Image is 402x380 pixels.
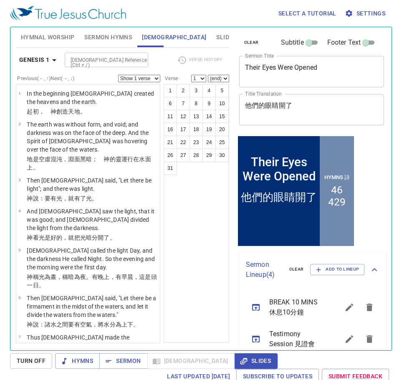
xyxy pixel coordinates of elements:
button: 2 [177,84,190,97]
label: Previous (←, ↑) Next (→, ↓) [17,76,74,81]
wh776: 是 [27,156,151,171]
wh914: 為上下。 [116,321,139,328]
span: Slides [241,356,271,366]
button: 9 [202,97,216,110]
span: Add to Lineup [316,266,359,273]
iframe: from-child [236,134,356,248]
wh2822: 為夜 [27,274,157,289]
wh430: 稱 [27,274,157,289]
wh3915: 。有晚上 [27,274,157,289]
p: Sermon Lineup ( 4 ) [246,260,283,280]
button: 29 [202,149,216,162]
p: 神 [27,320,157,329]
wh8064: 地 [74,108,86,115]
p: 神 [27,233,157,242]
button: clear [284,264,309,274]
b: Genesis 1 [19,55,50,65]
wh216: ，就有了光 [62,195,98,202]
wh559: ：要有 [39,195,98,202]
button: 10 [215,97,229,110]
wh2822: 分開了 [92,234,116,241]
button: 17 [177,123,190,136]
button: 11 [164,110,177,123]
button: 8 [190,97,203,110]
span: Slides [216,32,236,43]
button: clear [239,38,264,48]
p: 神 [27,273,157,289]
textarea: 他們的眼睛開了 [245,101,379,117]
wh3117: ，稱 [27,274,157,289]
wh559: ：諸水 [39,321,139,328]
button: 12 [177,110,190,123]
button: Add to Lineup [310,264,364,275]
button: Select a tutorial [275,6,340,21]
span: 2 [18,122,20,126]
p: Then [DEMOGRAPHIC_DATA] said, "Let there be light"; and there was light. [27,176,157,193]
p: In the beginning [DEMOGRAPHIC_DATA] created the heavens and the earth. [27,89,157,106]
button: 15 [215,110,229,123]
wh2896: ，就把光 [62,234,115,241]
button: 14 [202,110,216,123]
wh3117: 。 [39,282,45,289]
span: clear [244,39,259,46]
button: 4 [202,84,216,97]
button: Slides [235,353,278,369]
p: Then [DEMOGRAPHIC_DATA] said, "Let there be a firmament in the midst of the waters, and let it di... [27,294,157,319]
wh430: 說 [33,321,139,328]
button: 3 [190,84,203,97]
button: 18 [190,123,203,136]
wh216: 。 [92,195,98,202]
button: Genesis 1 [16,52,63,68]
p: 地 [27,155,157,172]
wh6440: 上 [27,164,38,171]
button: 23 [190,136,203,149]
button: 19 [202,123,216,136]
button: 21 [164,136,177,149]
button: 26 [164,149,177,162]
wh7121: 暗 [27,274,157,289]
button: 27 [177,149,190,162]
button: 20 [215,123,229,136]
wh430: 說 [33,195,98,202]
span: 4 [18,208,20,213]
wh5921: 。 [33,164,39,171]
button: Turn Off [10,353,52,369]
button: 22 [177,136,190,149]
wh1254: 天 [68,108,86,115]
button: 1 [164,84,177,97]
wh8414: 混沌 [27,156,151,171]
wh430: 看 [33,234,116,241]
wh8415: 面 [27,156,151,171]
button: 24 [202,136,216,149]
p: Thus [DEMOGRAPHIC_DATA] made the firmament, and divided the waters which were under the firmament... [27,333,157,367]
button: 31 [164,162,177,175]
span: 3 [18,177,20,182]
span: Settings [346,8,385,19]
wh7121: 光 [27,274,157,289]
p: [DEMOGRAPHIC_DATA] called the light Day, and the darkness He called Night. So the evening and the... [27,246,157,271]
span: Turn Off [17,356,46,366]
button: 28 [190,149,203,162]
button: 5 [215,84,229,97]
span: 5 [18,248,20,252]
wh7220: 光 [39,234,116,241]
span: Sermon [106,356,141,366]
wh914: 。 [110,234,116,241]
textarea: Their Eyes Were Opened [245,63,379,79]
button: Sermon [99,353,147,369]
button: 16 [164,123,177,136]
button: 30 [215,149,229,162]
wh7549: ，將水 [92,321,139,328]
span: BREAK 10 MINS 休息10分鐘 [269,297,319,317]
p: And [DEMOGRAPHIC_DATA] saw the light, that it was good; and [DEMOGRAPHIC_DATA] divided the light ... [27,207,157,232]
div: Sermon Lineup(4)clearAdd to Lineup [239,251,386,288]
wh1961: 光 [56,195,98,202]
wh216: 是好的 [45,234,116,241]
wh1961: 空虛 [27,156,151,171]
p: 神 [27,194,157,203]
button: 25 [215,136,229,149]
